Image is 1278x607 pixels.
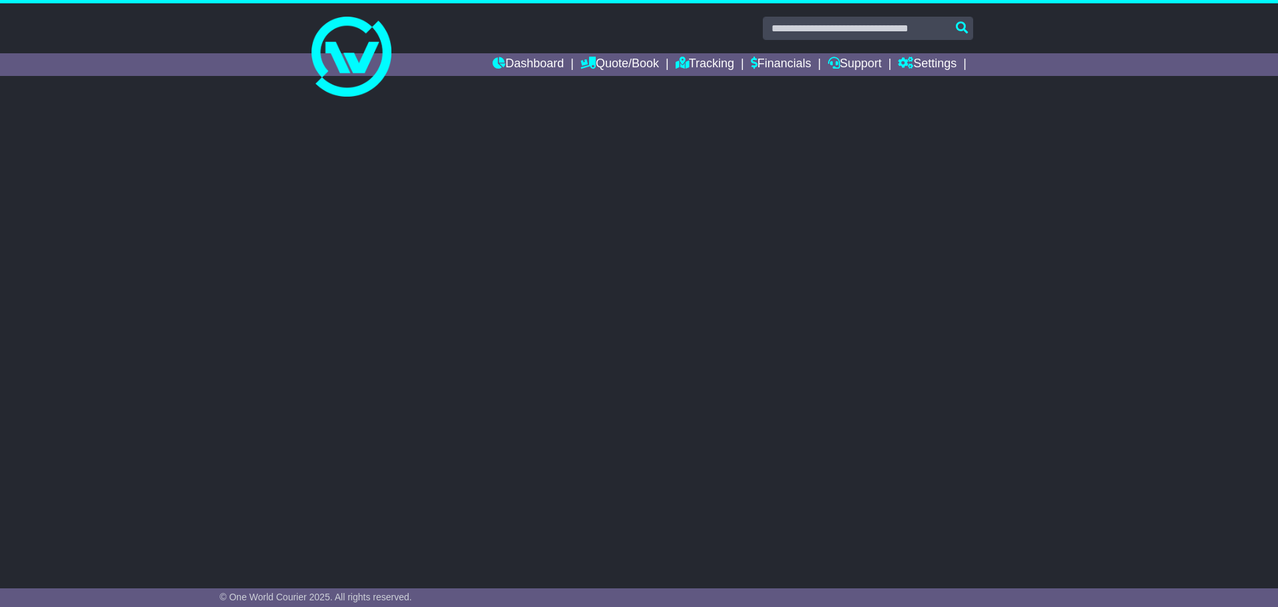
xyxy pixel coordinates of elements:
[751,53,811,76] a: Financials
[220,592,412,602] span: © One World Courier 2025. All rights reserved.
[898,53,957,76] a: Settings
[828,53,882,76] a: Support
[580,53,659,76] a: Quote/Book
[676,53,734,76] a: Tracking
[493,53,564,76] a: Dashboard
